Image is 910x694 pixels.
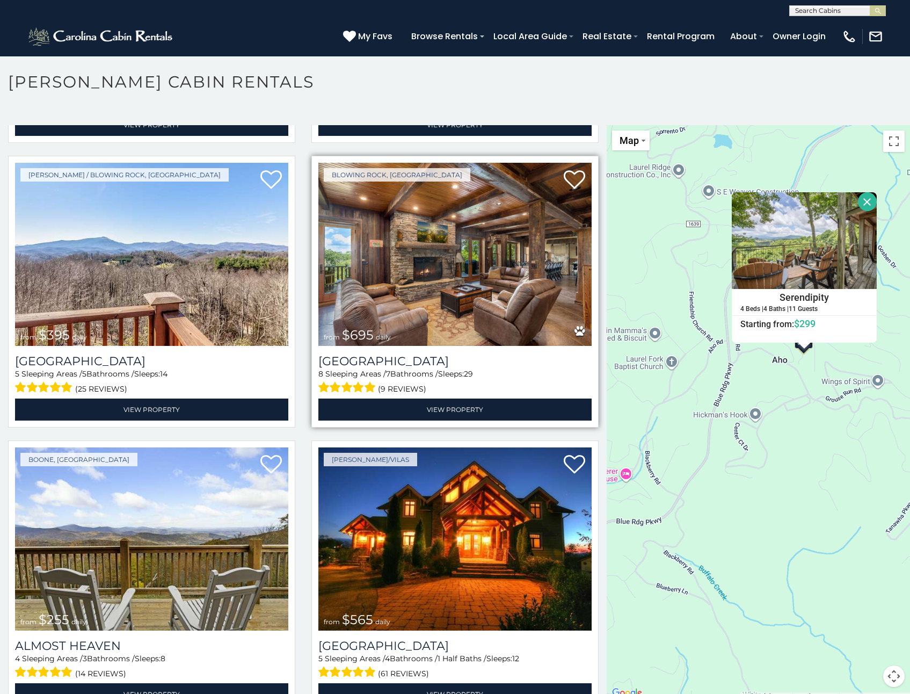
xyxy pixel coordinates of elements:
span: $299 [794,318,816,329]
a: Add to favorites [564,169,585,192]
span: My Favs [358,30,392,43]
span: 4 [385,654,390,663]
span: daily [72,333,87,341]
a: [PERSON_NAME]/Vilas [324,453,417,466]
div: Sleeping Areas / Bathrooms / Sleeps: [318,653,592,681]
h3: Renaissance Lodge [318,354,592,368]
div: Sleeping Areas / Bathrooms / Sleeps: [15,368,288,396]
span: $255 [39,612,69,627]
img: Renaissance Lodge [318,163,592,346]
span: 7 [386,369,390,379]
span: from [20,618,37,626]
button: Map camera controls [883,666,905,687]
h5: 4 Baths | [763,306,789,313]
span: 1 Half Baths / [438,654,486,663]
div: Sleeping Areas / Bathrooms / Sleeps: [15,653,288,681]
span: $565 [342,612,373,627]
span: 29 [464,369,473,379]
span: from [324,333,340,341]
button: Toggle fullscreen view [883,131,905,152]
span: 8 [318,369,323,379]
span: $695 [342,327,374,343]
a: Add to favorites [260,169,282,192]
img: Almost Heaven [15,447,288,631]
span: 5 [15,369,19,379]
a: Serendipity 4 Beds | 4 Baths | 11 Guests Starting from:$299 [732,289,877,330]
span: (61 reviews) [378,667,429,681]
a: [GEOGRAPHIC_DATA] [318,639,592,653]
div: Sleeping Areas / Bathrooms / Sleeps: [318,368,592,396]
h5: 4 Beds | [740,306,763,313]
a: View Property [15,399,288,421]
span: (9 reviews) [378,382,426,396]
a: [GEOGRAPHIC_DATA] [318,354,592,368]
span: $395 [39,327,70,343]
span: 8 [161,654,165,663]
a: [GEOGRAPHIC_DATA] [15,354,288,368]
span: 4 [15,654,20,663]
span: 14 [160,369,168,379]
span: (25 reviews) [75,382,127,396]
button: Change map style [612,131,650,150]
a: Almost Heaven from $255 daily [15,447,288,631]
img: Serendipity [732,192,877,289]
img: Stone Ridge Lodge [15,163,288,346]
span: from [324,618,340,626]
h3: Wilderness Lodge [318,639,592,653]
a: Rental Program [642,27,720,46]
a: View Property [318,114,592,136]
img: White-1-2.png [27,26,176,47]
img: Wilderness Lodge [318,447,592,631]
a: Almost Heaven [15,639,288,653]
span: (14 reviews) [75,667,126,681]
a: Wilderness Lodge from $565 daily [318,447,592,631]
span: daily [71,618,86,626]
button: Close [858,192,877,211]
h6: Starting from: [732,319,876,329]
span: daily [375,618,390,626]
img: mail-regular-white.png [868,29,883,44]
a: Boone, [GEOGRAPHIC_DATA] [20,453,137,466]
a: Renaissance Lodge from $695 daily [318,163,592,346]
a: Local Area Guide [488,27,572,46]
a: My Favs [343,30,395,44]
a: View Property [318,399,592,421]
h3: Stone Ridge Lodge [15,354,288,368]
img: phone-regular-white.png [842,29,857,44]
span: 5 [318,654,323,663]
a: Add to favorites [564,454,585,476]
span: 5 [82,369,86,379]
a: Browse Rentals [406,27,483,46]
a: Blowing Rock, [GEOGRAPHIC_DATA] [324,168,470,182]
a: About [725,27,762,46]
span: Map [620,135,639,146]
h5: 11 Guests [789,306,818,313]
span: 3 [83,654,87,663]
a: Stone Ridge Lodge from $395 daily [15,163,288,346]
a: Owner Login [767,27,831,46]
a: View Property [15,114,288,136]
span: 12 [512,654,519,663]
span: daily [376,333,391,341]
a: [PERSON_NAME] / Blowing Rock, [GEOGRAPHIC_DATA] [20,168,229,182]
h4: Serendipity [732,290,876,306]
a: Real Estate [577,27,637,46]
span: from [20,333,37,341]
